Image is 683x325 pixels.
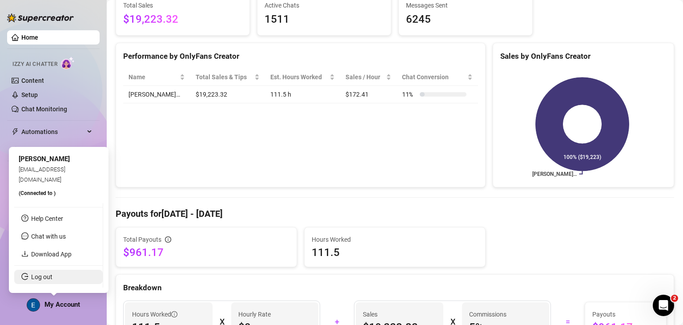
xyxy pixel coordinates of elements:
[190,69,265,86] th: Total Sales & Tips
[346,72,385,82] span: Sales / Hour
[270,72,328,82] div: Est. Hours Worked
[21,142,84,157] span: Chat Copilot
[31,215,63,222] a: Help Center
[406,11,525,28] span: 6245
[31,273,52,280] a: Log out
[14,270,103,284] li: Log out
[123,50,478,62] div: Performance by OnlyFans Creator
[21,125,84,139] span: Automations
[123,11,242,28] span: $19,223.32
[123,235,161,244] span: Total Payouts
[671,295,678,302] span: 2
[61,57,75,69] img: AI Chatter
[402,89,416,99] span: 11 %
[123,282,667,294] div: Breakdown
[592,309,659,319] span: Payouts
[265,0,384,10] span: Active Chats
[123,0,242,10] span: Total Sales
[165,236,171,243] span: info-circle
[171,311,177,317] span: info-circle
[116,207,674,220] h4: Payouts for [DATE] - [DATE]
[12,128,19,135] span: thunderbolt
[21,34,38,41] a: Home
[123,245,289,260] span: $961.17
[312,245,478,260] span: 111.5
[196,72,253,82] span: Total Sales & Tips
[406,0,525,10] span: Messages Sent
[31,233,66,240] span: Chat with us
[123,86,190,103] td: [PERSON_NAME]…
[312,235,478,244] span: Hours Worked
[44,301,80,309] span: My Account
[340,86,397,103] td: $172.41
[27,299,40,311] img: ACg8ocLcPRSDFD1_FgQTWMGHesrdCMFi59PFqVtBfnK-VGsPLWuquQ=s96-c
[31,251,72,258] a: Download App
[653,295,674,316] iframe: Intercom live chat
[132,309,177,319] span: Hours Worked
[19,190,56,196] span: (Connected to )
[19,166,65,183] span: [EMAIL_ADDRESS][DOMAIN_NAME]
[340,69,397,86] th: Sales / Hour
[265,86,340,103] td: 111.5 h
[397,69,478,86] th: Chat Conversion
[532,171,577,177] text: [PERSON_NAME]…
[469,309,506,319] article: Commissions
[402,72,466,82] span: Chat Conversion
[238,309,271,319] article: Hourly Rate
[21,77,44,84] a: Content
[21,232,28,240] span: message
[129,72,178,82] span: Name
[500,50,667,62] div: Sales by OnlyFans Creator
[21,91,38,98] a: Setup
[363,309,436,319] span: Sales
[265,11,384,28] span: 1511
[19,155,70,163] span: [PERSON_NAME]
[7,13,74,22] img: logo-BBDzfeDw.svg
[190,86,265,103] td: $19,223.32
[12,60,57,69] span: Izzy AI Chatter
[123,69,190,86] th: Name
[21,106,67,113] a: Chat Monitoring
